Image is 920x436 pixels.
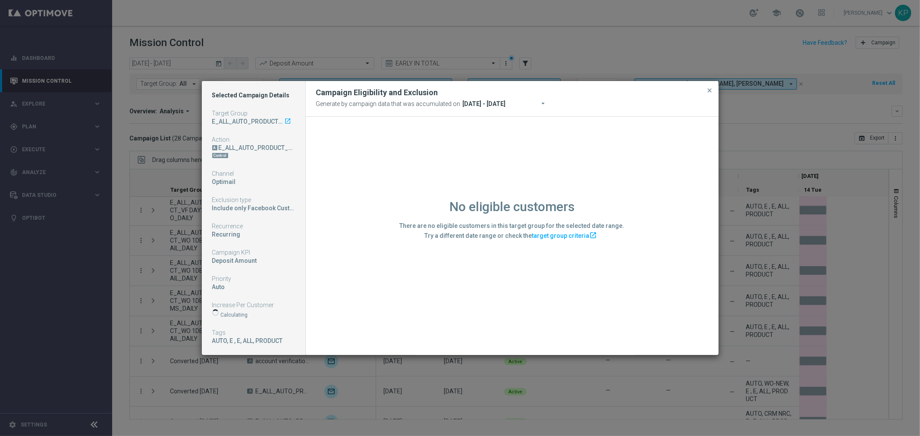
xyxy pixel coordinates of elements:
[285,118,292,125] i: launch
[212,301,295,309] div: Increase Per Customer
[212,205,371,212] span: Include only Facebook Custom Audience, Criteo, Pop-up
[212,222,295,230] div: Recurrence
[212,196,295,204] div: Exclusion type
[449,199,575,215] h1: No eligible customers
[219,144,295,152] div: E_ALL_AUTO_PRODUCT_WO 1DEPO DAY2MAIL_DAILY
[221,311,248,318] p: Calculating
[316,98,461,109] span: Generate by campaign data that was accumulated on
[212,153,228,158] div: Control
[400,222,625,242] span: There are no eligible customers in this target group for the selected date range.
[316,87,438,98] h2: Campaign Eligibility and Exclusion
[212,136,295,143] div: Action
[212,283,295,291] div: Auto
[425,231,600,240] p: Try a different date range or check the
[212,145,217,150] div: A
[212,230,295,238] div: Recurring
[212,337,295,345] div: AUTO, E , E, ALL, PRODUCT
[212,257,295,265] div: Deposit Amount
[539,98,551,111] button: arrow_drop_down
[212,152,295,159] div: DN
[461,98,558,110] input: Select date range
[284,118,292,125] a: launch
[540,99,548,107] i: arrow_drop_down
[590,231,597,239] i: launch
[212,275,295,283] div: Priority
[212,109,295,117] div: Target Group
[212,91,295,99] h1: Selected Campaign Details
[212,144,295,152] div: E_ALL_AUTO_PRODUCT_WO 1DEPO DAY2MAIL_DAILY
[212,170,295,178] div: Channel
[532,232,600,239] a: target group criterialaunch
[212,249,295,256] div: Campaign KPI
[212,118,295,125] div: E_ALL_AUTO_PRODUCT_WO 1DEPO DAY2MAIL_DAILY
[706,87,713,94] span: close
[212,178,295,186] div: Optimail
[212,329,295,336] div: Tags
[212,118,284,125] div: E_ALL_AUTO_PRODUCT_WO 1DEPO DAY2MAIL_DAILY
